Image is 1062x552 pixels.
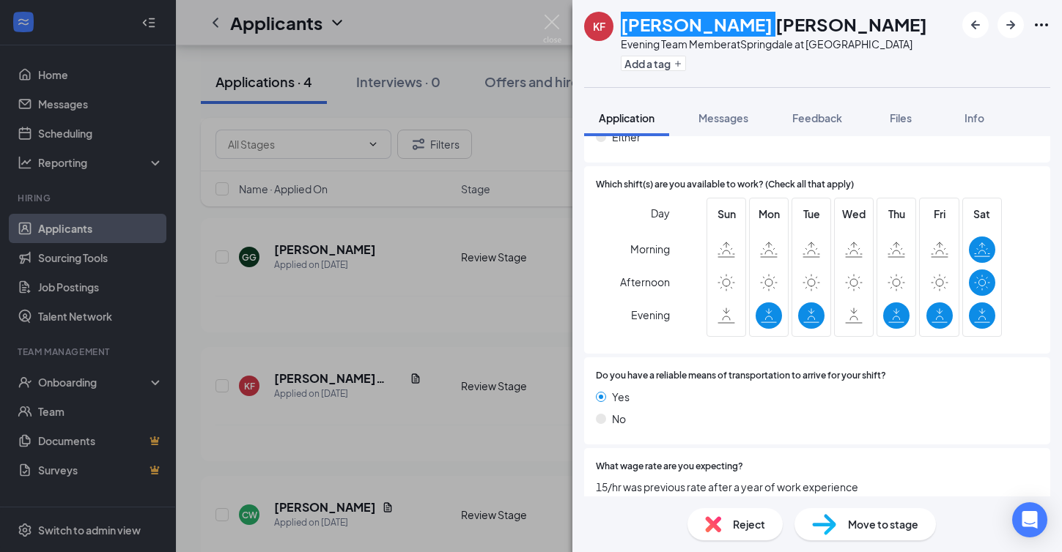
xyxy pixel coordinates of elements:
span: Tue [798,206,825,222]
span: Files [890,111,912,124]
span: Thu [883,206,910,222]
span: Which shift(s) are you available to work? (Check all that apply) [596,178,854,192]
span: Move to stage [848,516,918,532]
span: Day [651,205,670,221]
svg: Plus [674,59,682,68]
button: PlusAdd a tag [621,56,686,71]
div: Open Intercom Messenger [1012,502,1047,537]
div: KF [593,19,605,34]
span: Yes [612,389,630,405]
div: Evening Team Member at Springdale at [GEOGRAPHIC_DATA] [621,37,927,51]
svg: ArrowLeftNew [967,16,984,34]
span: Morning [630,236,670,262]
span: Messages [698,111,748,124]
span: Info [965,111,984,124]
span: Wed [841,206,867,222]
span: Sat [969,206,995,222]
span: Reject [733,516,765,532]
span: 15/hr was previous rate after a year of work experience [596,479,1039,495]
svg: ArrowRight [1002,16,1019,34]
span: Application [599,111,654,124]
span: Fri [926,206,953,222]
span: Either [612,129,641,145]
span: No [612,411,626,427]
span: Feedback [792,111,842,124]
svg: Ellipses [1033,16,1050,34]
span: Evening [631,302,670,328]
button: ArrowLeftNew [962,12,989,38]
button: ArrowRight [998,12,1024,38]
span: Afternoon [620,269,670,295]
span: Mon [756,206,782,222]
span: What wage rate are you expecting? [596,460,743,474]
span: Sun [713,206,740,222]
h1: [PERSON_NAME] [PERSON_NAME] [621,12,927,37]
span: Do you have a reliable means of transportation to arrive for your shift? [596,369,886,383]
